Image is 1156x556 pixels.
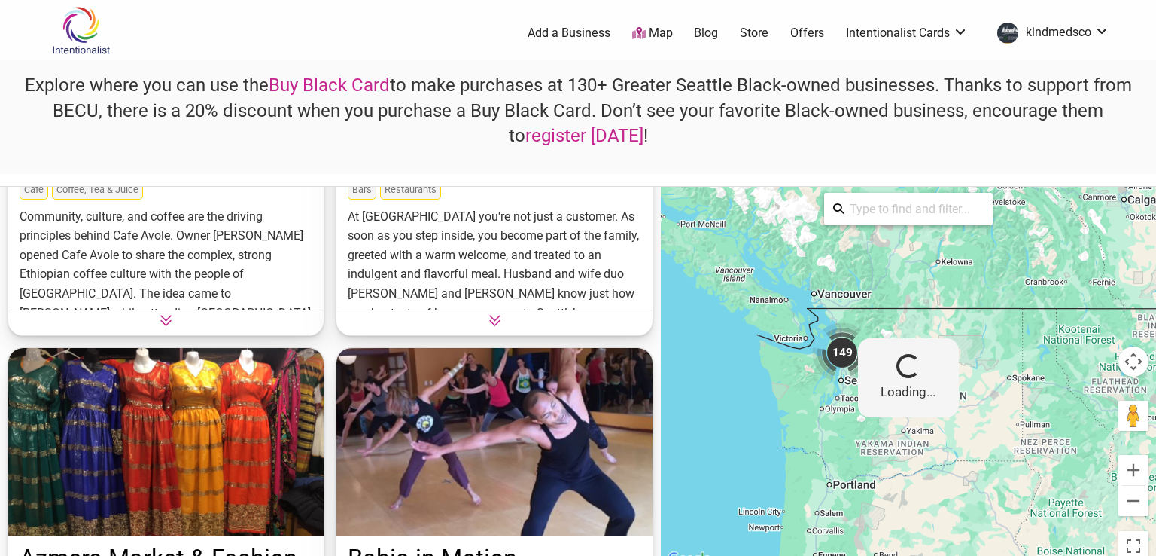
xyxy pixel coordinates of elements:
[812,322,872,383] gmp-advanced-marker: 149
[348,181,376,200] span: Bars
[20,207,312,496] p: Community, culture, and coffee are the driving principles behind Cafe Avole. Owner [PERSON_NAME] ...
[632,25,673,42] a: Map
[45,6,117,55] img: Intentionalist
[528,25,610,41] a: Add a Business
[1118,401,1148,431] button: Drag Pegman onto the map to open Street View
[336,348,652,536] img: Bahia In Motion
[52,181,143,200] span: Coffee, Tea & Juice
[790,25,824,41] a: Offers
[8,348,324,536] img: photo of four East African dresses, also called Habesha kemis, at Azmera Market & Fashion in Seat...
[824,193,993,225] div: Type to search and filter
[694,25,718,41] a: Blog
[858,338,959,417] div: Loading...
[1118,486,1148,516] button: Zoom out
[269,75,390,96] a: Buy Black Card
[740,25,768,41] a: Store
[844,194,984,224] input: Type to find and filter...
[525,125,643,146] a: register [DATE]
[13,73,1143,149] h4: Explore where you can use the to make purchases at 130+ Greater Seattle Black-owned businesses. T...
[20,181,48,200] span: Cafe
[348,207,640,438] p: At [GEOGRAPHIC_DATA] you're not just a customer. As soon as you step inside, you become part of t...
[846,25,968,41] a: Intentionalist Cards
[1118,455,1148,485] button: Zoom in
[1118,347,1148,377] button: Map camera controls
[380,181,441,200] span: Restaurants
[990,20,1109,47] a: kindmedsco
